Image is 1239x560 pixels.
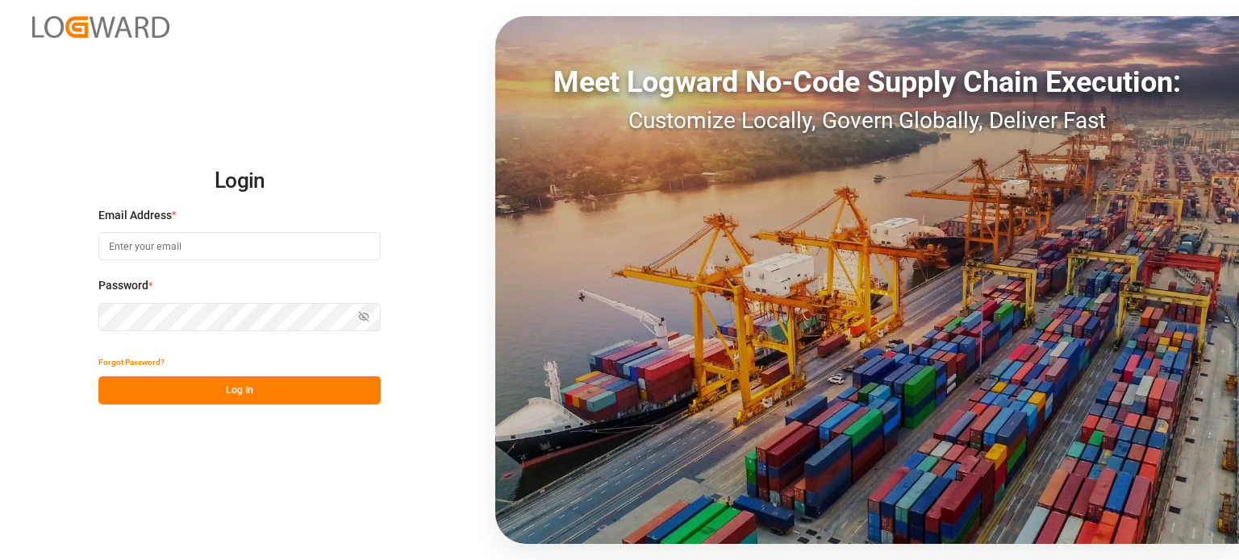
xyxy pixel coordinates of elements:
[98,232,381,260] input: Enter your email
[98,376,381,404] button: Log In
[98,207,172,224] span: Email Address
[98,156,381,207] h2: Login
[98,277,148,294] span: Password
[32,16,169,38] img: Logward_new_orange.png
[495,60,1239,104] div: Meet Logward No-Code Supply Chain Execution:
[495,104,1239,138] div: Customize Locally, Govern Globally, Deliver Fast
[98,348,165,376] button: Forgot Password?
